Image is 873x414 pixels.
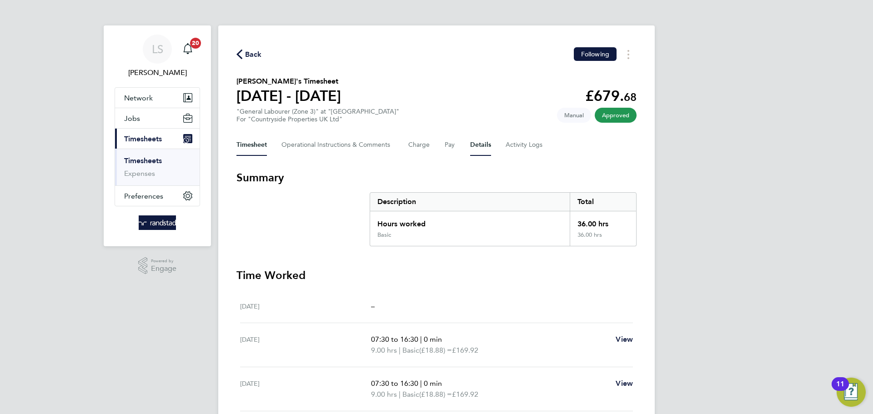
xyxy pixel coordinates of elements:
a: 20 [179,35,197,64]
span: 9.00 hrs [371,346,397,354]
span: | [399,346,401,354]
img: randstad-logo-retina.png [139,215,176,230]
span: 20 [190,38,201,49]
a: Powered byEngage [138,257,177,274]
span: This timesheet was manually created. [557,108,591,123]
span: View [616,335,633,344]
a: Go to home page [115,215,200,230]
span: Jobs [124,114,140,123]
span: Powered by [151,257,176,265]
span: | [399,390,401,399]
a: View [616,378,633,389]
span: (£18.88) = [419,346,452,354]
span: 0 min [424,379,442,388]
span: (£18.88) = [419,390,452,399]
div: Description [370,193,570,211]
span: Network [124,94,153,102]
span: Basic [402,345,419,356]
button: Timesheet [236,134,267,156]
span: £169.92 [452,346,478,354]
span: 07:30 to 16:30 [371,379,418,388]
div: Total [570,193,636,211]
span: Timesheets [124,135,162,143]
button: Back [236,49,262,60]
div: [DATE] [240,378,371,400]
span: 07:30 to 16:30 [371,335,418,344]
button: Network [115,88,200,108]
nav: Main navigation [104,25,211,246]
h3: Summary [236,170,637,185]
span: View [616,379,633,388]
button: Charge [408,134,430,156]
button: Pay [445,134,456,156]
h2: [PERSON_NAME]'s Timesheet [236,76,341,87]
button: Activity Logs [506,134,544,156]
span: This timesheet has been approved. [595,108,637,123]
button: Timesheets Menu [620,47,637,61]
a: Timesheets [124,156,162,165]
div: Timesheets [115,149,200,185]
button: Open Resource Center, 11 new notifications [837,378,866,407]
div: 36.00 hrs [570,231,636,246]
span: Basic [402,389,419,400]
span: 9.00 hrs [371,390,397,399]
span: £169.92 [452,390,478,399]
span: LS [152,43,163,55]
span: | [420,335,422,344]
div: Basic [377,231,391,239]
button: Details [470,134,491,156]
button: Operational Instructions & Comments [281,134,394,156]
div: For "Countryside Properties UK Ltd" [236,115,399,123]
button: Jobs [115,108,200,128]
span: 68 [624,90,637,104]
span: Lewis Saunders [115,67,200,78]
a: LS[PERSON_NAME] [115,35,200,78]
span: Preferences [124,192,163,200]
span: | [420,379,422,388]
h1: [DATE] - [DATE] [236,87,341,105]
div: Summary [370,192,637,246]
span: 0 min [424,335,442,344]
app-decimal: £679. [585,87,637,105]
div: [DATE] [240,301,371,312]
h3: Time Worked [236,268,637,283]
div: "General Labourer (Zone 3)" at "[GEOGRAPHIC_DATA]" [236,108,399,123]
span: Engage [151,265,176,273]
button: Timesheets [115,129,200,149]
div: Hours worked [370,211,570,231]
div: 36.00 hrs [570,211,636,231]
div: 11 [836,384,844,396]
button: Following [574,47,617,61]
span: Following [581,50,609,58]
span: – [371,302,375,310]
span: Back [245,49,262,60]
a: View [616,334,633,345]
a: Expenses [124,169,155,178]
div: [DATE] [240,334,371,356]
button: Preferences [115,186,200,206]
